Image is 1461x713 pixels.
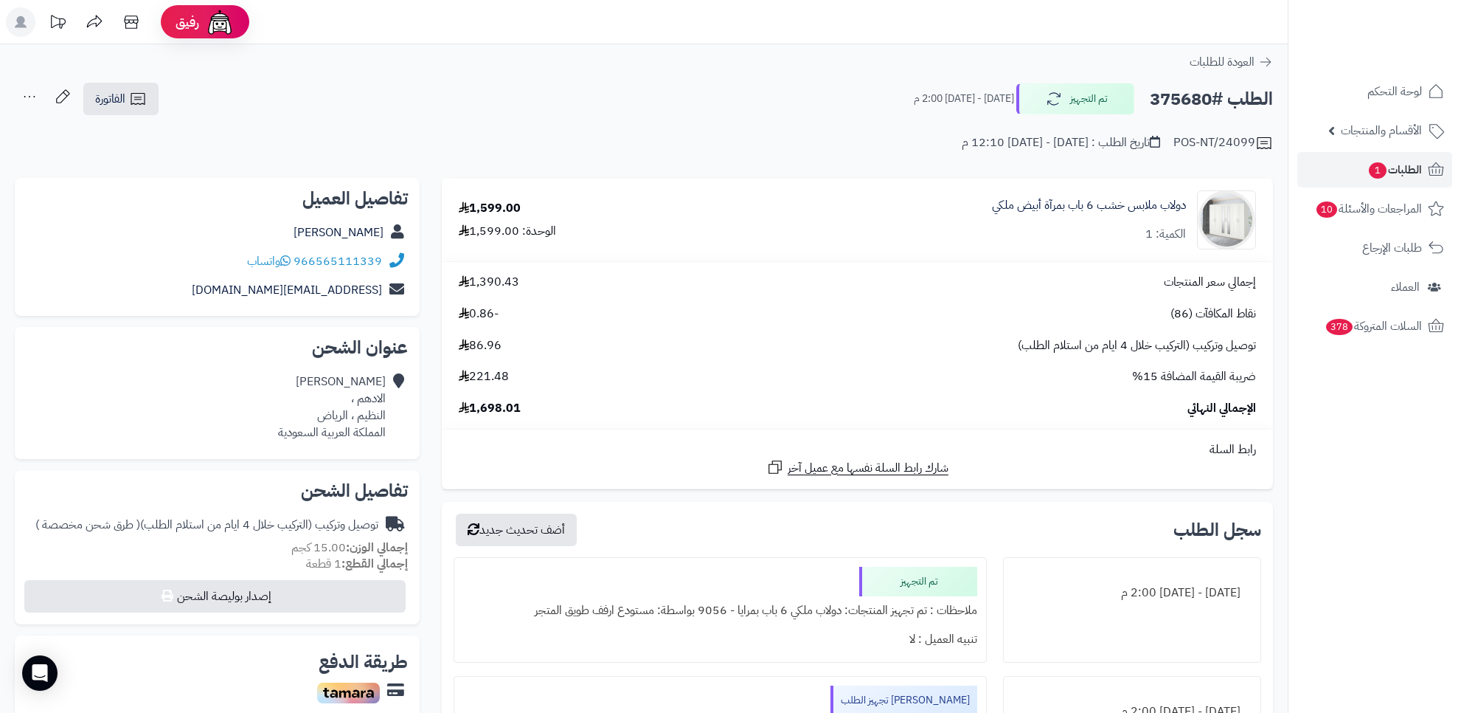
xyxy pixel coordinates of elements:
[306,555,408,573] small: 1 قطعة
[459,306,499,323] span: -0.86
[1145,226,1186,243] div: الكمية: 1
[1297,74,1452,109] a: لوحة التحكم
[1297,191,1452,227] a: المراجعات والأسئلة10
[1367,159,1422,180] span: الطلبات
[1190,53,1254,71] span: العودة للطلبات
[192,281,382,299] a: [EMAIL_ADDRESS][DOMAIN_NAME]
[459,200,521,217] div: 1,599.00
[1198,190,1255,249] img: 1733065410-1-90x90.jpg
[27,190,408,207] h2: تفاصيل العميل
[294,224,384,241] a: [PERSON_NAME]
[35,517,378,534] div: توصيل وتركيب (التركيب خلال 4 ايام من استلام الطلب)
[317,683,380,703] img: Tamara
[24,580,406,613] button: إصدار بوليصة الشحن
[1297,269,1452,305] a: العملاء
[459,223,556,240] div: الوحدة: 1,599.00
[27,482,408,500] h2: تفاصيل الشحن
[992,197,1186,214] a: دولاب ملابس خشب 6 باب بمرآة أبيض ملكي
[1367,81,1422,102] span: لوحة التحكم
[278,373,386,441] div: [PERSON_NAME] الادهم ، النظيم ، الرياض المملكة العربية السعودية
[247,252,291,270] a: واتساب
[346,539,408,557] strong: إجمالي الوزن:
[1170,306,1256,323] span: نقاط المكافآت (86)
[1297,230,1452,266] a: طلبات الإرجاع
[463,596,977,625] div: ملاحظات : تم تجهيز المنتجات: دولاب ملكي 6 باب بمرايا - 9056 بواسطة: مستودع ارفف طويق المتجر
[1164,274,1256,291] span: إجمالي سعر المنتجات
[1391,277,1420,297] span: العملاء
[1132,368,1256,385] span: ضريبة القيمة المضافة 15%
[459,400,521,417] span: 1,698.01
[1150,84,1273,114] h2: الطلب #375680
[205,7,235,37] img: ai-face.png
[459,337,502,354] span: 86.96
[294,252,382,270] a: 966565111339
[1325,318,1353,335] span: 378
[1316,201,1338,218] span: 10
[1018,337,1256,354] span: توصيل وتركيب (التركيب خلال 4 ايام من استلام الطلب)
[22,655,58,691] div: Open Intercom Messenger
[766,458,948,477] a: شارك رابط السلة نفسها مع عميل آخر
[788,460,948,477] span: شارك رابط السلة نفسها مع عميل آخر
[1173,521,1261,539] h3: سجل الطلب
[1341,120,1422,141] span: الأقسام والمنتجات
[176,13,199,31] span: رفيق
[83,83,159,115] a: الفاتورة
[1297,309,1452,344] a: السلات المتروكة378
[456,514,577,546] button: أضف تحديث جديد
[1297,152,1452,187] a: الطلبات1
[1362,238,1422,258] span: طلبات الإرجاع
[459,274,519,291] span: 1,390.43
[27,339,408,356] h2: عنوان الشحن
[463,625,977,654] div: تنبيه العميل : لا
[459,368,509,385] span: 221.48
[1325,316,1422,337] span: السلات المتروكة
[1368,162,1387,179] span: 1
[1016,83,1134,114] button: تم التجهيز
[1013,579,1252,607] div: [DATE] - [DATE] 2:00 م
[319,653,408,671] h2: طريقة الدفع
[1361,28,1447,59] img: logo-2.png
[39,7,76,41] a: تحديثات المنصة
[1315,199,1422,219] span: المراجعات والأسئلة
[859,567,977,596] div: تم التجهيز
[1173,134,1273,152] div: POS-NT/24099
[448,441,1267,458] div: رابط السلة
[95,90,125,108] span: الفاتورة
[1190,53,1273,71] a: العودة للطلبات
[291,539,408,557] small: 15.00 كجم
[914,92,1014,106] small: [DATE] - [DATE] 2:00 م
[1187,400,1256,417] span: الإجمالي النهائي
[341,555,408,573] strong: إجمالي القطع:
[35,516,140,534] span: ( طرق شحن مخصصة )
[962,134,1160,151] div: تاريخ الطلب : [DATE] - [DATE] 12:10 م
